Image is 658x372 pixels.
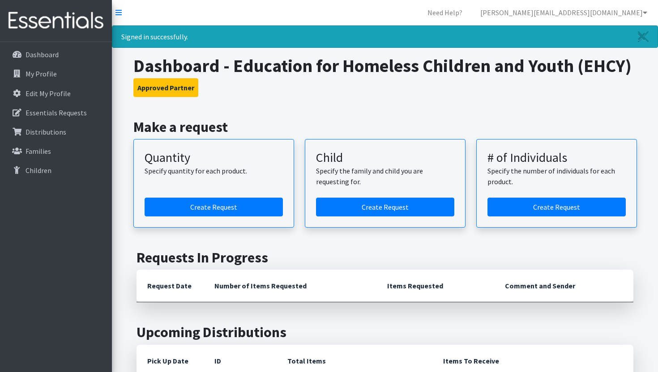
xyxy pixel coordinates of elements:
[4,46,108,63] a: Dashboard
[4,6,108,36] img: HumanEssentials
[137,249,633,266] h2: Requests In Progress
[4,65,108,83] a: My Profile
[137,270,204,302] th: Request Date
[316,198,454,216] a: Create a request for a child or family
[145,150,283,165] h3: Quantity
[487,198,626,216] a: Create a request by number of individuals
[4,142,108,160] a: Families
[26,147,51,156] p: Families
[145,198,283,216] a: Create a request by quantity
[133,118,637,135] h2: Make a request
[316,150,454,165] h3: Child
[26,108,87,117] p: Essentials Requests
[629,26,658,47] a: Close
[26,166,51,175] p: Children
[26,50,59,59] p: Dashboard
[487,165,626,187] p: Specify the number of individuals for each product.
[376,270,494,302] th: Items Requested
[204,270,376,302] th: Number of Items Requested
[26,69,57,78] p: My Profile
[133,78,198,97] button: Approved Partner
[4,161,108,179] a: Children
[487,150,626,165] h3: # of Individuals
[4,123,108,141] a: Distributions
[145,165,283,176] p: Specify quantity for each product.
[26,127,66,136] p: Distributions
[112,25,658,48] div: Signed in successfully.
[133,55,637,76] h1: Dashboard - Education for Homeless Children and Youth (EHCY)
[26,89,71,98] p: Edit My Profile
[420,4,470,21] a: Need Help?
[4,85,108,102] a: Edit My Profile
[473,4,654,21] a: [PERSON_NAME][EMAIL_ADDRESS][DOMAIN_NAME]
[494,270,633,302] th: Comment and Sender
[316,165,454,187] p: Specify the family and child you are requesting for.
[137,324,633,341] h2: Upcoming Distributions
[4,104,108,122] a: Essentials Requests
